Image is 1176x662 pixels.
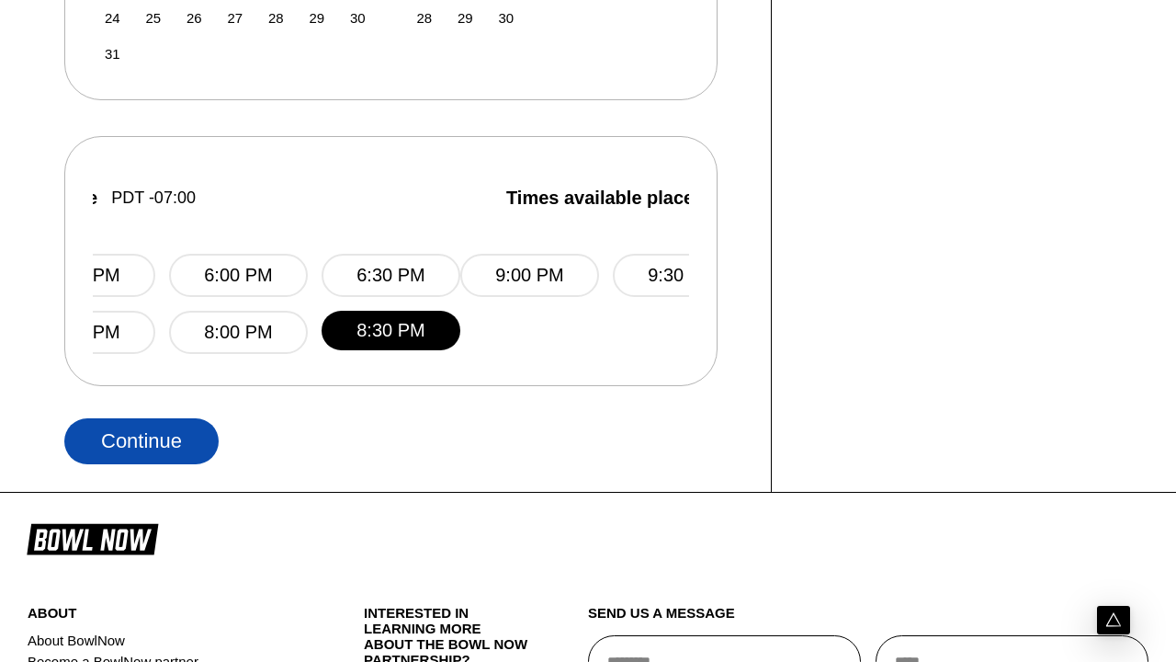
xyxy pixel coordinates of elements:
[182,6,207,30] div: Choose Tuesday, August 26th, 2025
[222,6,247,30] div: Choose Wednesday, August 27th, 2025
[304,6,329,30] div: Choose Friday, August 29th, 2025
[322,311,460,350] button: 8:30 PM
[169,254,308,297] button: 6:00 PM
[345,6,370,30] div: Choose Saturday, August 30th, 2025
[613,254,752,297] button: 9:30 PM
[28,630,308,651] a: About BowlNow
[588,605,1148,635] div: send us a message
[460,254,599,297] button: 9:00 PM
[412,6,436,30] div: Choose Sunday, September 28th, 2025
[100,41,125,66] div: Choose Sunday, August 31st, 2025
[100,6,125,30] div: Choose Sunday, August 24th, 2025
[28,605,308,630] div: about
[264,6,288,30] div: Choose Thursday, August 28th, 2025
[111,188,196,208] span: PDT -07:00
[493,6,518,30] div: Choose Tuesday, September 30th, 2025
[169,311,308,354] button: 8:00 PM
[64,418,219,464] button: Continue
[141,6,165,30] div: Choose Monday, August 25th, 2025
[322,254,460,297] button: 6:30 PM
[506,188,694,208] span: Times available place
[453,6,478,30] div: Choose Monday, September 29th, 2025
